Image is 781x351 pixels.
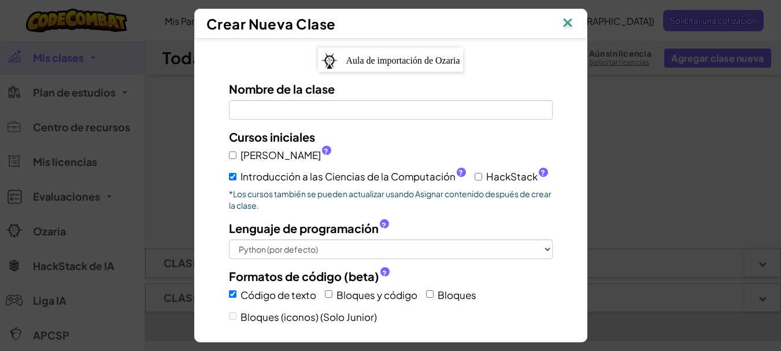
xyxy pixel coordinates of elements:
[229,130,315,144] font: Cursos iniciales
[426,290,434,298] input: Bloques
[324,147,328,156] font: ?
[560,15,575,32] img: IconClose.svg
[229,82,335,96] font: Nombre de la clase
[346,56,460,65] font: Aula de importación de Ozaria
[240,149,321,161] font: [PERSON_NAME]
[541,168,545,178] font: ?
[206,15,336,32] font: Crear Nueva Clase
[438,289,476,301] font: Bloques
[229,152,236,159] input: [PERSON_NAME]?
[458,168,463,178] font: ?
[229,312,236,320] input: Bloques (iconos) (Solo Junior)
[229,290,236,298] input: Código de texto
[336,289,417,301] font: Bloques y código
[475,173,482,180] input: HackStack?
[240,311,377,323] font: Bloques (iconos) (Solo Junior)
[229,221,379,235] font: Lenguaje de programación
[321,53,338,69] img: ozaria-logo.png
[229,173,236,180] input: Introducción a las Ciencias de la Computación?
[382,269,387,278] font: ?
[229,269,379,283] font: Formatos de código (beta)
[325,290,332,298] input: Bloques y código
[240,170,456,183] font: Introducción a las Ciencias de la Computación
[229,189,551,210] font: *Los cursos también se pueden actualizar usando Asignar contenido después de crear la clase.
[229,329,450,339] font: Los formatos de código que pueden elegir los estudiantes.
[240,289,316,301] font: Código de texto
[382,221,386,230] font: ?
[486,170,538,183] font: HackStack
